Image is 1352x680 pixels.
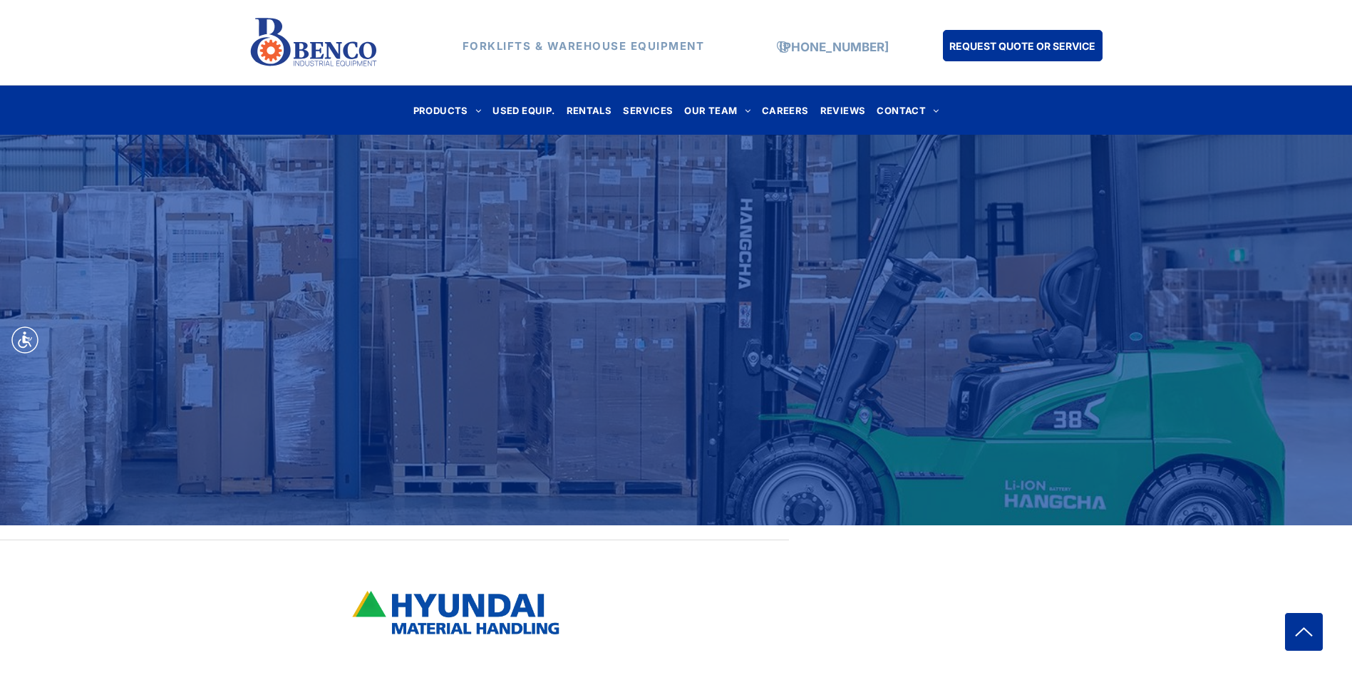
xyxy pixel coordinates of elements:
[949,33,1095,59] span: REQUEST QUOTE OR SERVICE
[349,588,562,637] img: bencoindustrial
[561,101,618,120] a: RENTALS
[463,39,705,53] strong: FORKLIFTS & WAREHOUSE EQUIPMENT
[408,101,487,120] a: PRODUCTS
[871,101,944,120] a: CONTACT
[487,101,560,120] a: USED EQUIP.
[943,30,1103,61] a: REQUEST QUOTE OR SERVICE
[815,101,872,120] a: REVIEWS
[756,101,815,120] a: CAREERS
[779,40,889,54] a: [PHONE_NUMBER]
[678,101,756,120] a: OUR TEAM
[617,101,678,120] a: SERVICES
